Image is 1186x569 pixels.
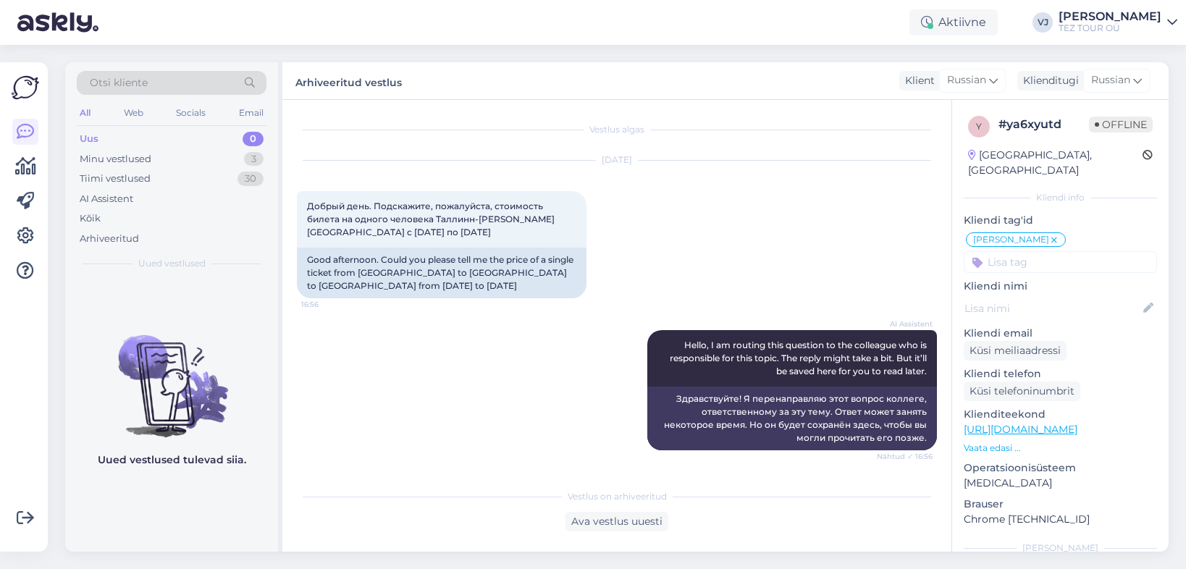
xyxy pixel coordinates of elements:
div: Socials [173,104,209,122]
span: AI Assistent [878,319,933,329]
div: Vestlus algas [297,123,937,136]
div: Küsi telefoninumbrit [964,382,1080,401]
div: Web [121,104,146,122]
p: Chrome [TECHNICAL_ID] [964,512,1157,527]
span: Nähtud ✓ 16:56 [877,451,933,462]
span: Otsi kliente [90,75,148,90]
p: Uued vestlused tulevad siia. [98,452,246,468]
label: Arhiveeritud vestlus [295,71,402,90]
div: 0 [243,132,264,146]
div: Kliendi info [964,191,1157,204]
span: Hello, I am routing this question to the colleague who is responsible for this topic. The reply m... [670,340,929,376]
div: All [77,104,93,122]
p: Operatsioonisüsteem [964,460,1157,476]
div: [GEOGRAPHIC_DATA], [GEOGRAPHIC_DATA] [968,148,1143,178]
div: [PERSON_NAME] [964,541,1157,555]
span: Uued vestlused [138,257,206,270]
span: Russian [947,72,986,88]
div: VJ [1033,12,1053,33]
p: [MEDICAL_DATA] [964,476,1157,491]
img: Askly Logo [12,74,39,101]
div: Klient [899,73,935,88]
div: Küsi meiliaadressi [964,341,1067,361]
div: Kõik [80,211,101,226]
span: [PERSON_NAME] [973,235,1049,244]
div: Ava vestlus uuesti [565,512,668,531]
p: Kliendi nimi [964,279,1157,294]
div: Klienditugi [1017,73,1079,88]
div: AI Assistent [80,192,133,206]
span: Добрый день. Подскажите, пожалуйста, стоимость билета на одного человека Таллинн-[PERSON_NAME][GE... [307,201,555,237]
span: Offline [1089,117,1153,132]
p: Kliendi email [964,326,1157,341]
input: Lisa tag [964,251,1157,273]
div: [PERSON_NAME] [1059,11,1161,22]
div: Email [236,104,266,122]
div: Uus [80,132,98,146]
p: Kliendi tag'id [964,213,1157,228]
span: 16:56 [301,299,356,310]
div: 30 [237,172,264,186]
div: # ya6xyutd [998,116,1089,133]
div: Good afternoon. Could you please tell me the price of a single ticket from [GEOGRAPHIC_DATA] to [... [297,248,586,298]
div: Minu vestlused [80,152,151,167]
div: Arhiveeritud [80,232,139,246]
div: 3 [244,152,264,167]
img: No chats [65,309,278,439]
div: Aktiivne [909,9,998,35]
p: Klienditeekond [964,407,1157,422]
a: [PERSON_NAME]TEZ TOUR OÜ [1059,11,1177,34]
div: [DATE] [297,153,937,167]
span: Vestlus on arhiveeritud [568,490,667,503]
div: TEZ TOUR OÜ [1059,22,1161,34]
span: y [976,121,982,132]
div: Tiimi vestlused [80,172,151,186]
p: Kliendi telefon [964,366,1157,382]
div: Здравствуйте! Я перенаправляю этот вопрос коллеге, ответственному за эту тему. Ответ может занять... [647,387,937,450]
p: Brauser [964,497,1157,512]
span: Russian [1091,72,1130,88]
a: [URL][DOMAIN_NAME] [964,423,1077,436]
p: Vaata edasi ... [964,442,1157,455]
input: Lisa nimi [964,300,1140,316]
